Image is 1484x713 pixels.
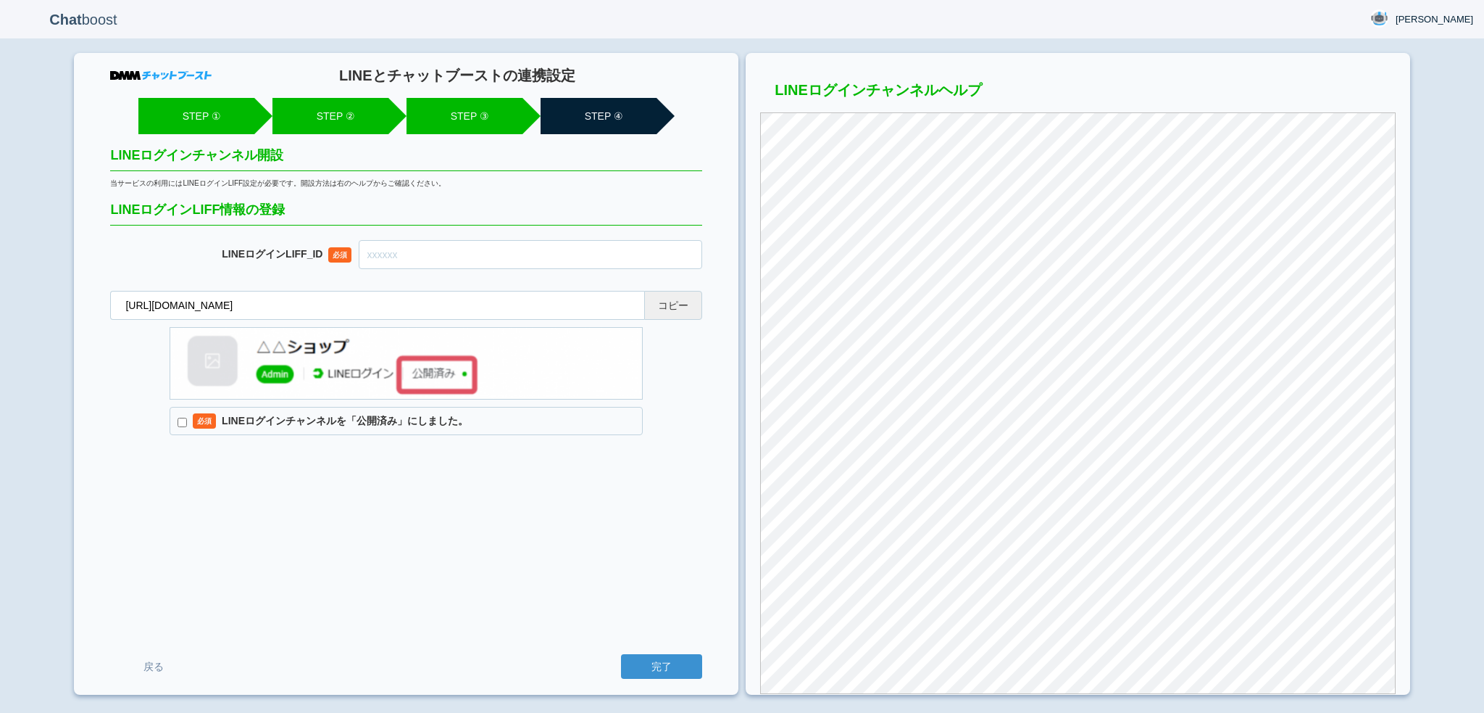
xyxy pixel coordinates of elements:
h2: LINEログインチャンネル開設 [110,149,702,171]
input: 必須LINEログインチャンネルを「公開済み」にしました。 [178,418,187,427]
a: 戻る [110,654,197,680]
li: STEP ④ [541,98,656,134]
label: LINEログインチャンネルを「公開済み」にしました。 [170,407,643,436]
img: LINEログインチャンネル情報の登録確認 [170,327,643,400]
span: 必須 [328,247,351,263]
h1: LINEとチャットブーストの連携設定 [212,67,702,83]
li: STEP ③ [407,98,522,134]
img: User Image [1370,9,1388,28]
p: boost [11,1,156,38]
span: 必須 [193,413,216,429]
li: STEP ① [138,98,254,134]
dt: LINEログインLIFF_ID [110,248,359,260]
h3: LINEログインチャンネルヘルプ [760,82,1395,105]
button: コピー [644,291,702,320]
h2: LINEログインLIFF情報の登録 [110,203,702,226]
span: [PERSON_NAME] [1396,12,1473,27]
b: Chat [49,12,81,28]
img: DMMチャットブースト [110,71,212,80]
input: xxxxxx [359,240,702,269]
input: 完了 [621,654,702,679]
li: STEP ② [272,98,388,134]
div: 当サービスの利用にはLINEログインLIFF設定が必要です。開設方法は右のヘルプからご確認ください。 [110,178,702,189]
